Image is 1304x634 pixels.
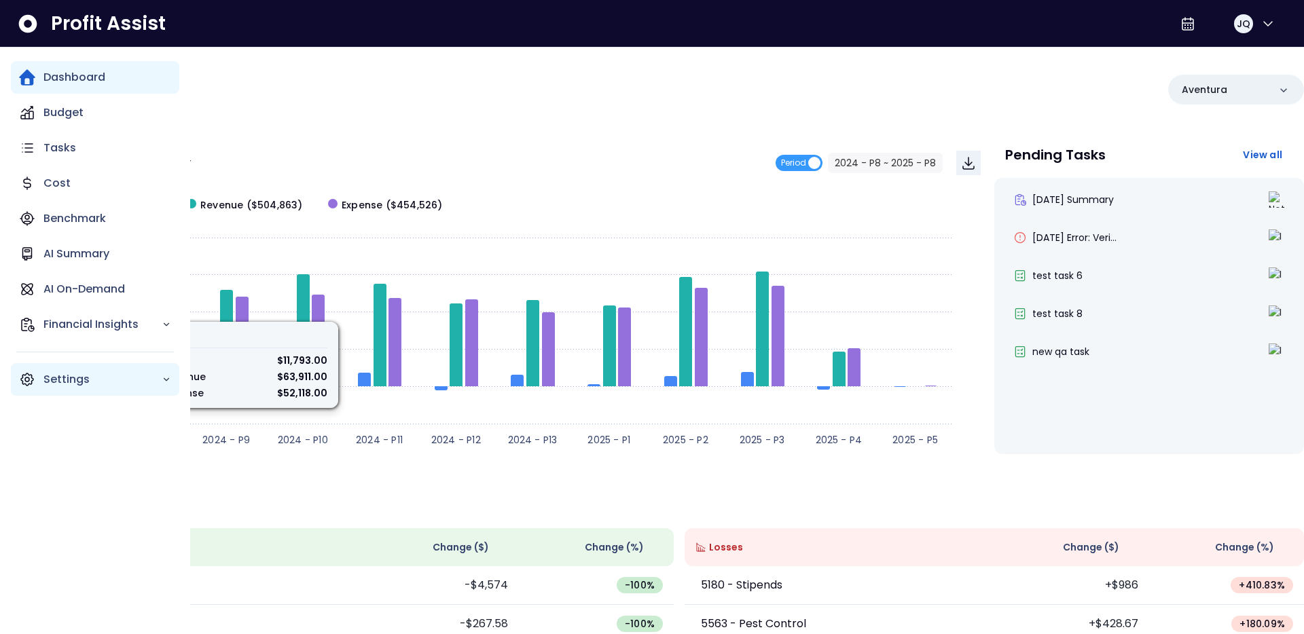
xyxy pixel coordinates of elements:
[43,371,162,388] p: Settings
[701,616,806,632] p: 5563 - Pest Control
[1237,17,1250,31] span: JQ
[1269,229,1285,246] img: In Progress
[625,617,655,631] span: -100 %
[781,155,806,171] span: Period
[994,566,1149,605] td: +$986
[1269,191,1285,208] img: Not yet Started
[701,577,782,593] p: 5180 - Stipends
[1032,231,1117,244] span: [DATE] Error: Veri...
[1269,305,1285,322] img: In Progress
[709,540,743,555] span: Losses
[431,433,481,447] text: 2024 - P12
[43,210,106,227] p: Benchmark
[892,433,938,447] text: 2025 - P5
[1243,148,1282,162] span: View all
[200,198,303,212] span: Revenue ($504,863)
[1063,540,1119,555] span: Change ( $ )
[1182,83,1227,97] p: Aventura
[364,566,519,605] td: -$4,574
[54,498,1304,512] p: Wins & Losses
[1032,345,1089,358] span: new qa task
[1269,343,1285,360] img: In Progress
[1269,267,1285,284] img: In Progress
[43,105,84,121] p: Budget
[1005,148,1106,162] p: Pending Tasks
[51,12,166,36] span: Profit Assist
[342,198,443,212] span: Expense ($454,526)
[816,433,863,447] text: 2025 - P4
[43,140,76,156] p: Tasks
[1239,578,1285,592] span: + 410.83 %
[202,433,250,447] text: 2024 - P9
[43,175,71,191] p: Cost
[828,153,943,173] button: 2024 - P8 ~ 2025 - P8
[585,540,644,555] span: Change (%)
[1032,193,1114,206] span: [DATE] Summary
[356,433,403,447] text: 2024 - P11
[43,69,105,86] p: Dashboard
[43,316,162,333] p: Financial Insights
[433,540,489,555] span: Change ( $ )
[956,151,981,175] button: Download
[43,281,125,297] p: AI On-Demand
[1232,143,1293,167] button: View all
[587,433,630,447] text: 2025 - P1
[278,433,328,447] text: 2024 - P10
[1032,307,1083,320] span: test task 8
[1239,617,1285,631] span: + 180.09 %
[1215,540,1274,555] span: Change (%)
[1032,269,1083,282] span: test task 6
[43,246,109,262] p: AI Summary
[740,433,785,447] text: 2025 - P3
[508,433,558,447] text: 2024 - P13
[625,578,655,592] span: -100 %
[663,433,708,447] text: 2025 - P2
